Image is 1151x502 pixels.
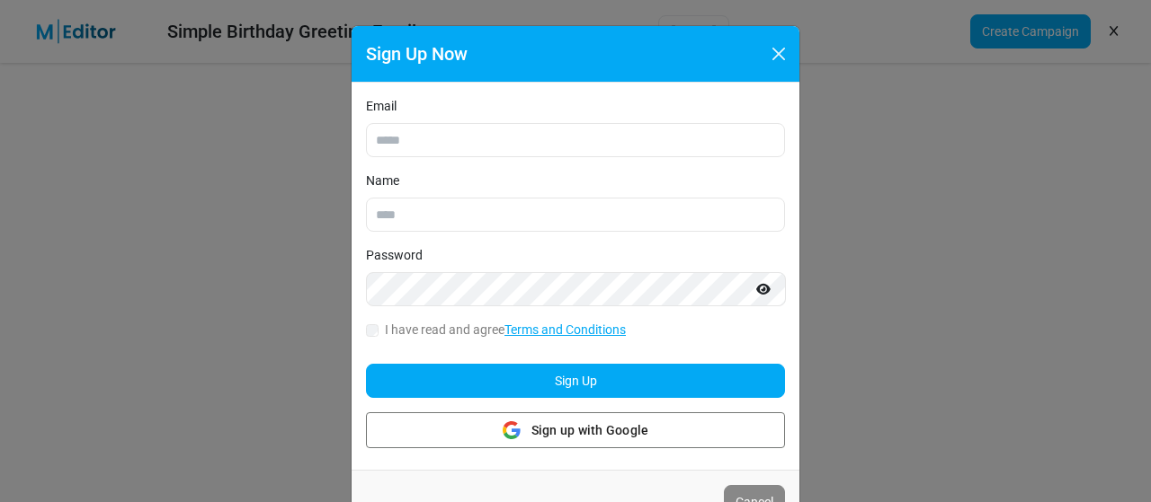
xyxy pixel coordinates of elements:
[366,97,397,116] label: Email
[531,421,649,440] span: Sign up with Google
[366,246,423,265] label: Password
[366,40,468,67] h5: Sign Up Now
[756,283,771,295] i: Show password
[366,364,785,398] button: Sign Up
[366,172,399,190] label: Name
[504,322,626,337] a: Terms and Conditions
[385,321,626,339] label: I have read and agree
[765,40,792,67] button: Close
[366,412,785,448] button: Sign up with Google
